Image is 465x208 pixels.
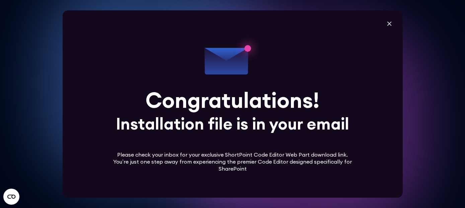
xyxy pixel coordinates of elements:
div: Installation file is in your email [116,116,349,132]
iframe: Chat Widget [432,176,465,208]
button: Open CMP widget [3,189,19,205]
div: Congratulations! [146,89,319,111]
div: Please check your inbox for your exclusive ShortPoint Code Editor Web Part download link. You’re ... [111,151,354,172]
